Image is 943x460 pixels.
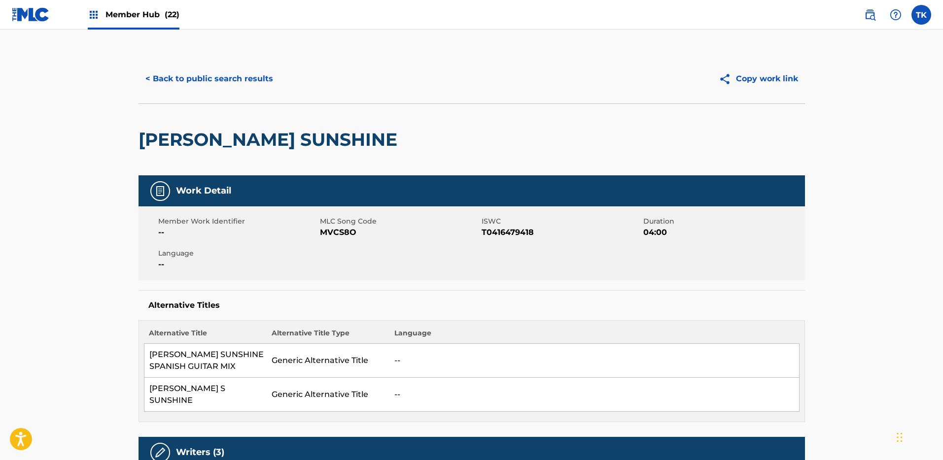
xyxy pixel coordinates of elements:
td: Generic Alternative Title [267,378,389,412]
span: ISWC [482,216,641,227]
span: Language [158,248,317,259]
h2: [PERSON_NAME] SUNSHINE [139,129,402,151]
img: Copy work link [719,73,736,85]
span: -- [158,259,317,270]
td: [PERSON_NAME] S SUNSHINE [144,378,267,412]
th: Alternative Title Type [267,328,389,344]
div: Help [886,5,906,25]
h5: Work Detail [176,185,231,197]
img: search [864,9,876,21]
img: help [890,9,902,21]
td: Generic Alternative Title [267,344,389,378]
iframe: Resource Center [915,304,943,384]
div: Drag [897,423,903,452]
button: Copy work link [712,66,805,91]
span: (22) [165,10,179,19]
th: Language [389,328,799,344]
a: Public Search [860,5,880,25]
img: Writers [154,447,166,459]
td: -- [389,378,799,412]
img: MLC Logo [12,7,50,22]
th: Alternative Title [144,328,267,344]
h5: Writers (3) [176,447,224,458]
span: Duration [643,216,803,227]
button: < Back to public search results [139,66,280,91]
span: Member Hub [105,9,179,20]
iframe: Chat Widget [894,413,943,460]
span: MVCS8O [320,227,479,238]
td: [PERSON_NAME] SUNSHINE SPANISH GUITAR MIX [144,344,267,378]
span: 04:00 [643,227,803,238]
div: User Menu [911,5,931,25]
img: Top Rightsholders [88,9,100,21]
h5: Alternative Titles [148,300,795,310]
span: T0416479418 [482,227,641,238]
td: -- [389,344,799,378]
span: Member Work Identifier [158,216,317,227]
img: Work Detail [154,185,166,197]
span: -- [158,227,317,238]
span: MLC Song Code [320,216,479,227]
